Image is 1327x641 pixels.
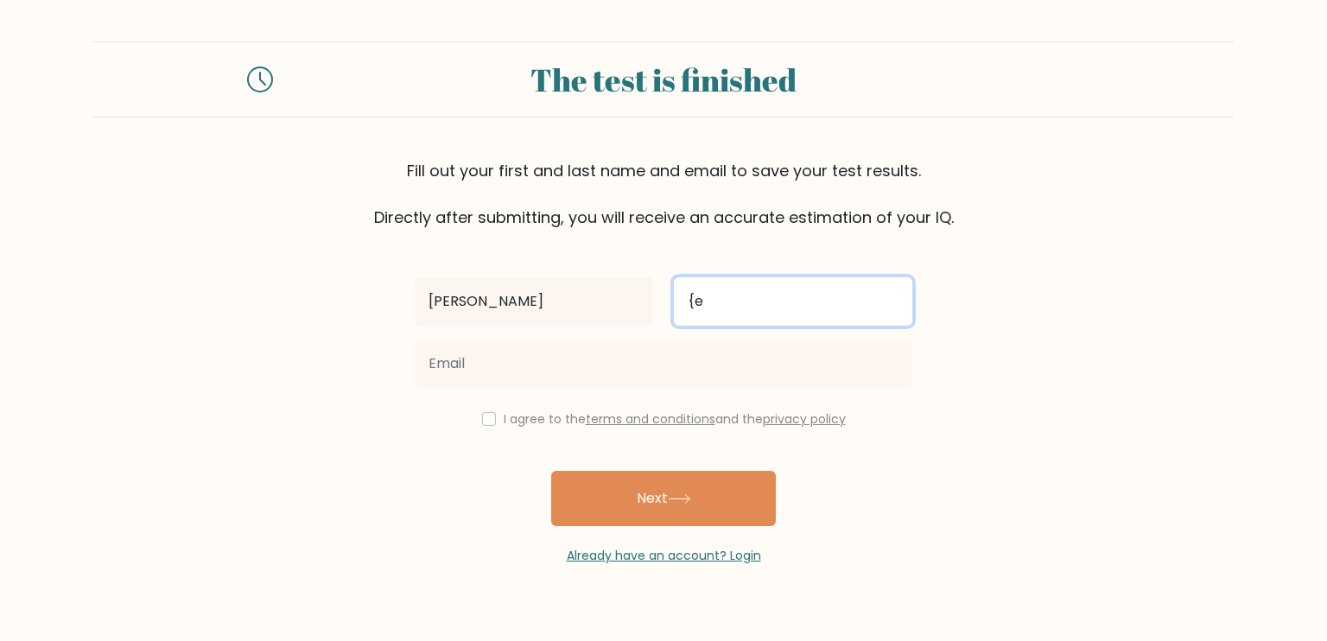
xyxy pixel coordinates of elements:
input: Last name [674,277,912,326]
input: Email [415,340,912,388]
label: I agree to the and the [504,410,846,428]
input: First name [415,277,653,326]
div: Fill out your first and last name and email to save your test results. Directly after submitting,... [93,159,1234,229]
div: The test is finished [294,56,1033,103]
a: terms and conditions [586,410,715,428]
button: Next [551,471,776,526]
a: Already have an account? Login [567,547,761,564]
a: privacy policy [763,410,846,428]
